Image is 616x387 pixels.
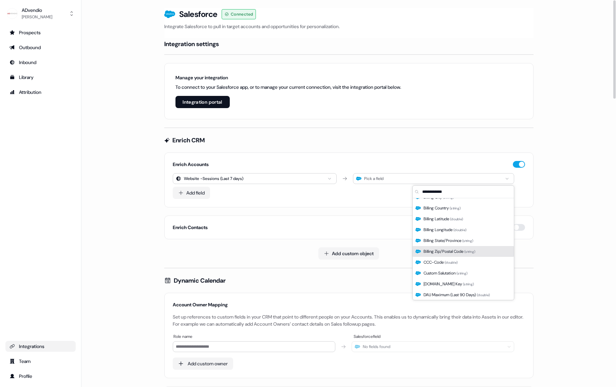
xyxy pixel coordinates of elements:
button: Website -Sessions (Last 7 days) [173,173,337,184]
div: Integrations [10,343,72,350]
span: ( double ) [453,228,466,232]
div: ADvendio [22,7,52,14]
a: Go to Inbound [5,57,76,68]
span: Custom Salutation [424,270,467,277]
span: Billing Zip/Postal Code [424,248,475,255]
span: Billing State/Province [424,237,473,244]
span: ( double ) [450,217,463,221]
span: DAU Maximum (Last 90 Days) [424,291,490,298]
span: ( string ) [463,282,474,286]
div: Add custom owner [188,360,228,367]
span: Billing Country [424,205,461,211]
span: ( string ) [450,206,461,210]
div: Suggestions [413,198,514,300]
span: Billing Longitude [424,226,466,233]
h6: Manage your integration [175,74,401,81]
h4: Enrich CRM [172,136,205,144]
div: Outbound [10,44,72,51]
p: To connect to your Salesforce app, or to manage your current connection, visit the integration po... [175,84,401,90]
button: Add field [173,187,210,199]
button: Integration portal [175,96,230,108]
div: No fields found [363,344,390,349]
div: Role name [173,333,337,340]
button: No fields found [352,341,514,352]
a: Go to attribution [5,87,76,98]
span: Connected [231,11,253,18]
span: CCC-Code [424,259,458,266]
span: ( double ) [445,260,458,265]
div: Inbound [10,59,72,66]
span: ( string ) [456,271,467,276]
div: Profile [10,373,72,380]
a: Go to integrations [5,341,76,352]
span: Billing Latitude [424,216,463,222]
span: ( double ) [477,293,490,297]
div: [PERSON_NAME] [22,14,52,20]
div: Team [10,358,72,365]
button: Add custom object [318,247,379,260]
a: Go to templates [5,72,76,83]
a: Go to prospects [5,27,76,38]
span: ( string ) [462,239,473,243]
div: Prospects [10,29,72,36]
a: Go to team [5,356,76,367]
h3: Salesforce [179,9,218,19]
div: Set up references to custom fields in your CRM that point to different people on your Accounts. T... [173,313,525,328]
div: Salesforce field [353,333,517,340]
span: [DOMAIN_NAME] Key [424,281,474,287]
h5: Enrich Accounts [173,161,209,168]
a: Go to outbound experience [5,42,76,53]
div: Pick a field [364,175,384,182]
div: Library [10,74,72,81]
div: Website - Sessions (Last 7 days) [184,175,243,182]
div: Attribution [10,89,72,96]
h4: Dynamic Calendar [174,277,226,285]
h5: Enrich Contacts [173,224,208,231]
button: ADvendio[PERSON_NAME] [5,5,76,22]
button: Pick a field [353,173,514,184]
span: ( string ) [464,249,475,254]
p: Integrate Salesforce to pull in target accounts and opportunities for personalization. [164,23,534,30]
div: Account Owner Mapping [173,301,525,308]
h4: Integration settings [164,40,219,48]
button: Add custom owner [173,358,233,370]
a: Go to profile [5,371,76,382]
